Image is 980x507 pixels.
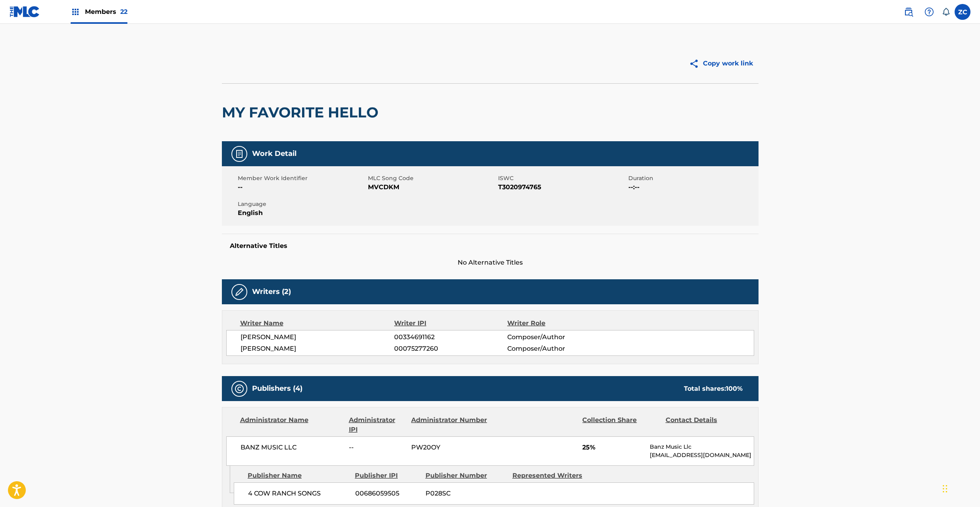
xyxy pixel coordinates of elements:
div: User Menu [955,4,970,20]
span: BANZ MUSIC LLC [241,443,343,452]
span: -- [238,182,366,192]
div: Drag [943,477,947,501]
h2: MY FAVORITE HELLO [222,104,382,121]
div: Total shares: [684,384,743,394]
div: Administrator Number [411,415,488,434]
h5: Writers (2) [252,287,291,296]
img: Work Detail [235,149,244,159]
span: P028SC [426,489,506,498]
div: Represented Writers [512,471,593,480]
span: 00686059505 [355,489,420,498]
div: Notifications [942,8,950,16]
div: Administrator Name [240,415,343,434]
img: Copy work link [689,59,703,69]
h5: Publishers (4) [252,384,302,393]
span: MLC Song Code [368,174,496,182]
div: Writer Role [507,319,610,328]
a: Public Search [901,4,916,20]
iframe: Chat Widget [940,469,980,507]
span: English [238,208,366,218]
div: Administrator IPI [349,415,405,434]
span: [PERSON_NAME] [241,344,395,353]
span: Language [238,200,366,208]
span: ISWC [498,174,626,182]
span: Member Work Identifier [238,174,366,182]
span: PW20OY [411,443,488,452]
img: help [924,7,934,17]
h5: Alternative Titles [230,242,751,250]
span: No Alternative Titles [222,258,759,267]
img: MLC Logo [10,6,40,17]
span: MVCDKM [368,182,496,192]
div: Contact Details [666,415,743,434]
div: Collection Share [582,415,659,434]
img: Publishers [235,384,244,394]
span: 00075277260 [394,344,507,353]
div: Help [921,4,937,20]
img: Writers [235,287,244,297]
span: 100 % [726,385,743,392]
span: -- [349,443,405,452]
p: Banz Music Llc [650,443,753,451]
span: --:-- [628,182,757,192]
div: Writer Name [240,319,395,328]
div: Writer IPI [394,319,507,328]
img: search [904,7,913,17]
span: T3020974765 [498,182,626,192]
iframe: Resource Center [958,354,980,418]
h5: Work Detail [252,149,297,158]
span: Composer/Author [507,344,610,353]
img: Top Rightsholders [71,7,80,17]
span: 4 COW RANCH SONGS [248,489,349,498]
div: Publisher Name [248,471,349,480]
span: [PERSON_NAME] [241,332,395,342]
span: Duration [628,174,757,182]
span: 00334691162 [394,332,507,342]
p: [EMAIL_ADDRESS][DOMAIN_NAME] [650,451,753,459]
span: Composer/Author [507,332,610,342]
span: Members [85,7,127,16]
span: 22 [120,8,127,15]
button: Copy work link [683,54,759,73]
div: Publisher IPI [355,471,420,480]
div: Publisher Number [426,471,506,480]
span: 25% [582,443,644,452]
